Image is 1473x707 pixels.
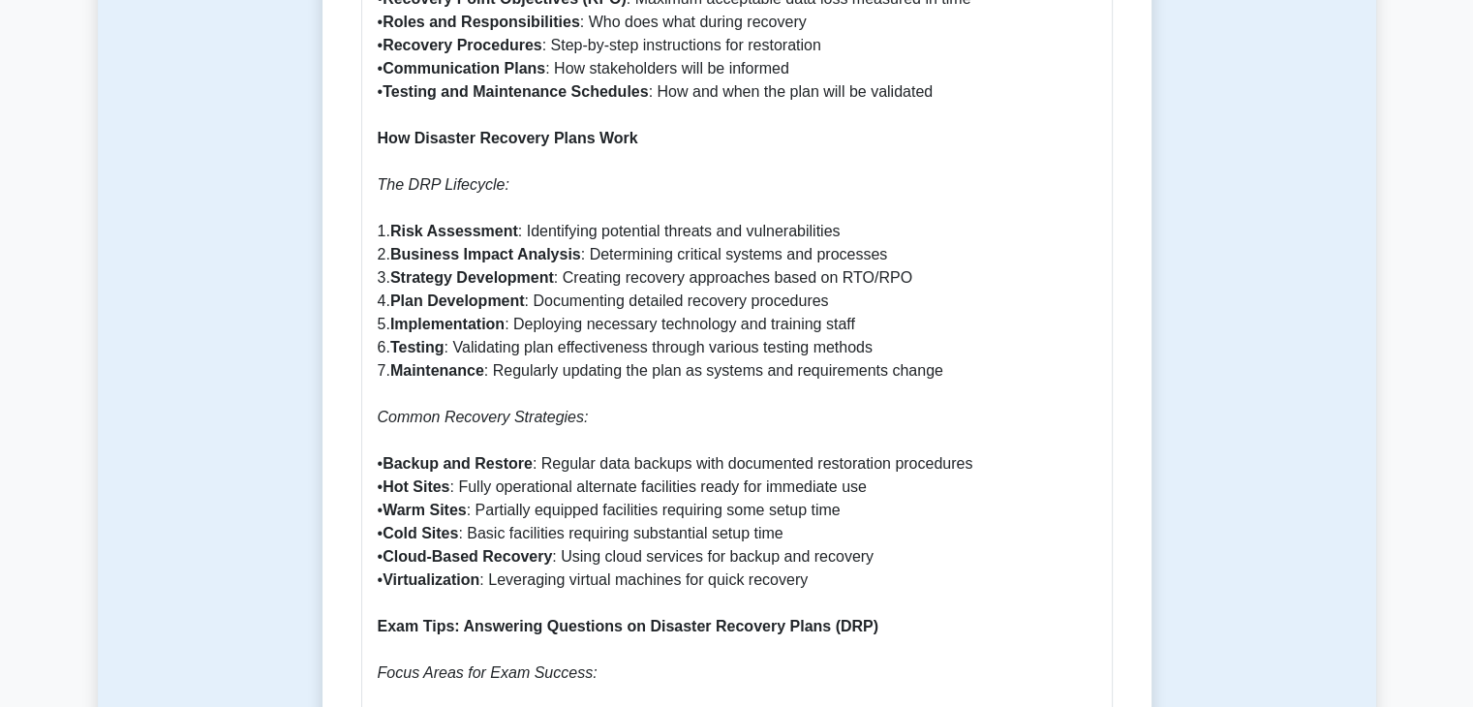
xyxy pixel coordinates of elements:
[383,525,458,541] b: Cold Sites
[390,223,518,239] b: Risk Assessment
[390,362,484,379] b: Maintenance
[378,130,638,146] b: How Disaster Recovery Plans Work
[383,83,648,100] b: Testing and Maintenance Schedules
[378,618,878,634] b: Exam Tips: Answering Questions on Disaster Recovery Plans (DRP)
[390,339,445,355] b: Testing
[383,548,552,565] b: Cloud-Based Recovery
[383,14,580,30] b: Roles and Responsibilities
[378,176,509,193] i: The DRP Lifecycle:
[383,502,467,518] b: Warm Sites
[383,478,449,495] b: Hot Sites
[390,269,554,286] b: Strategy Development
[390,316,505,332] b: Implementation
[383,455,533,472] b: Backup and Restore
[378,664,598,681] i: Focus Areas for Exam Success:
[390,246,581,262] b: Business Impact Analysis
[378,409,589,425] i: Common Recovery Strategies:
[390,292,525,309] b: Plan Development
[383,60,545,77] b: Communication Plans
[383,37,542,53] b: Recovery Procedures
[383,571,479,588] b: Virtualization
